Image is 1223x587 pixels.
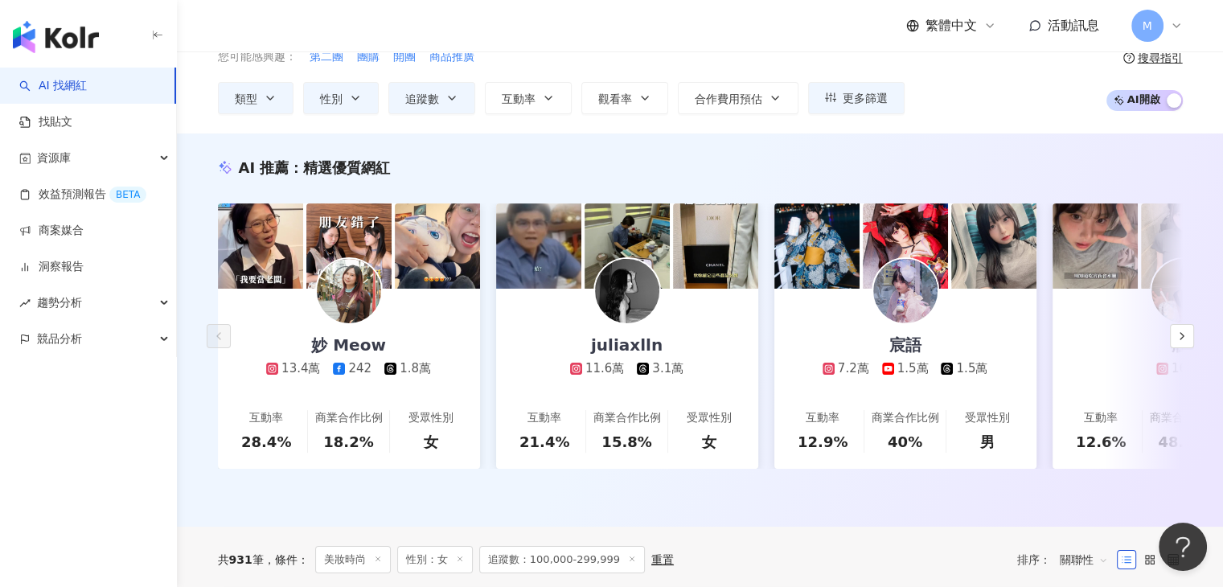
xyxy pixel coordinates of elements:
span: rise [19,298,31,309]
span: 資源庫 [37,140,71,176]
a: 洞察報告 [19,259,84,275]
div: 重置 [651,553,674,566]
img: post-image [496,203,581,289]
span: 美妝時尚 [315,546,391,573]
div: 13.4萬 [281,360,320,377]
span: 931 [229,553,252,566]
button: 互動率 [485,82,572,114]
span: 團購 [357,49,380,65]
span: 活動訊息 [1048,18,1099,33]
a: 宸語7.2萬1.5萬1.5萬互動率12.9%商業合作比例40%受眾性別男 [774,289,1036,469]
button: 更多篩選 [808,82,905,114]
div: 妙 Meow [295,334,402,356]
button: 追蹤數 [388,82,475,114]
img: logo [13,21,99,53]
div: 242 [348,360,371,377]
span: 互動率 [502,92,536,105]
div: 男 [980,432,995,452]
a: juliaxlln11.6萬3.1萬互動率21.4%商業合作比例15.8%受眾性別女 [496,289,758,469]
div: 12.6% [1076,432,1126,452]
img: post-image [951,203,1036,289]
div: 排序： [1017,547,1117,573]
button: 商品推廣 [429,48,475,66]
span: 類型 [235,92,257,105]
div: 18.2% [323,432,373,452]
span: M [1142,17,1151,35]
img: post-image [306,203,392,289]
img: post-image [585,203,670,289]
div: 女 [424,432,438,452]
span: 更多篩選 [843,92,888,105]
div: 女 [702,432,716,452]
a: 找貼文 [19,114,72,130]
img: post-image [863,203,948,289]
div: 3.1萬 [652,360,683,377]
div: 15.8% [601,432,651,452]
a: 商案媒合 [19,223,84,239]
span: 商品推廣 [429,49,474,65]
iframe: Help Scout Beacon - Open [1159,523,1207,571]
button: 觀看率 [581,82,668,114]
div: 48.3% [1158,432,1208,452]
img: KOL Avatar [1151,259,1216,323]
div: 受眾性別 [408,410,453,426]
div: 商業合作比例 [1149,410,1217,426]
div: 1.5萬 [897,360,929,377]
img: post-image [673,203,758,289]
span: 追蹤數 [405,92,439,105]
div: 7.2萬 [838,360,869,377]
button: 開團 [392,48,417,66]
div: 宸語 [872,334,937,356]
div: 12.9% [798,432,847,452]
span: 精選優質網紅 [303,159,390,176]
div: 互動率 [806,410,839,426]
img: post-image [395,203,480,289]
img: KOL Avatar [595,259,659,323]
span: 性別：女 [397,546,473,573]
img: post-image [774,203,860,289]
button: 合作費用預估 [678,82,798,114]
div: 受眾性別 [965,410,1010,426]
div: 商業合作比例 [871,410,938,426]
span: 性別 [320,92,343,105]
button: 團購 [356,48,380,66]
div: 21.4% [519,432,569,452]
div: AI 推薦 ： [239,158,391,178]
button: 第二團 [309,48,344,66]
a: searchAI 找網紅 [19,78,87,94]
span: 第二團 [310,49,343,65]
div: 11.6萬 [585,360,624,377]
div: 28.4% [241,432,291,452]
div: 共 筆 [218,553,264,566]
span: 競品分析 [37,321,82,357]
div: 商業合作比例 [314,410,382,426]
div: 商業合作比例 [593,410,660,426]
span: 條件 ： [264,553,309,566]
div: 1.8萬 [400,360,431,377]
img: KOL Avatar [873,259,938,323]
div: 莊² [1155,334,1211,356]
div: 互動率 [249,410,283,426]
div: 互動率 [527,410,561,426]
span: 繁體中文 [925,17,977,35]
div: 1.5萬 [956,360,987,377]
div: 搜尋指引 [1138,51,1183,64]
img: post-image [218,203,303,289]
span: 趨勢分析 [37,285,82,321]
span: 觀看率 [598,92,632,105]
div: 40% [888,432,922,452]
span: 關聯性 [1060,547,1108,573]
span: 您可能感興趣： [218,49,297,65]
button: 類型 [218,82,293,114]
button: 性別 [303,82,379,114]
a: 效益預測報告BETA [19,187,146,203]
img: KOL Avatar [317,259,381,323]
span: 開團 [393,49,416,65]
span: 追蹤數：100,000-299,999 [479,546,645,573]
img: post-image [1053,203,1138,289]
div: juliaxlln [575,334,679,356]
span: question-circle [1123,52,1135,64]
span: 合作費用預估 [695,92,762,105]
div: 互動率 [1084,410,1118,426]
div: 受眾性別 [687,410,732,426]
